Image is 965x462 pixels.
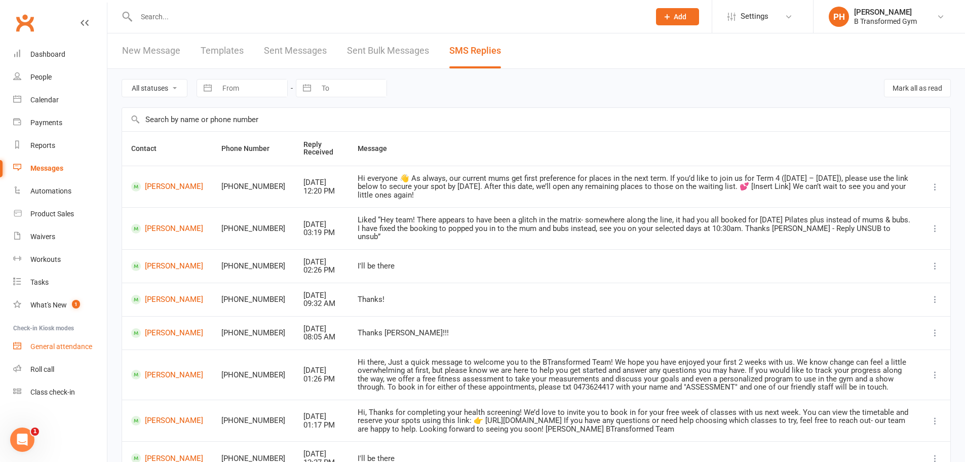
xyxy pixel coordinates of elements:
a: [PERSON_NAME] [131,370,203,379]
a: Dashboard [13,43,107,66]
div: [PHONE_NUMBER] [221,416,285,425]
a: [PERSON_NAME] [131,261,203,271]
button: Add [656,8,699,25]
div: [DATE] [303,291,339,300]
a: [PERSON_NAME] [131,182,203,191]
th: Message [349,132,920,166]
div: [PHONE_NUMBER] [221,262,285,271]
div: Thanks! [358,295,911,304]
div: [DATE] [303,258,339,266]
div: Roll call [30,365,54,373]
a: Tasks [13,271,107,294]
div: 01:26 PM [303,375,339,383]
a: Reports [13,134,107,157]
div: Automations [30,187,71,195]
div: Hi, Thanks for completing your health screening! We’d love to invite you to book in for your free... [358,408,911,434]
div: Dashboard [30,50,65,58]
a: Clubworx [12,10,37,35]
div: [PHONE_NUMBER] [221,371,285,379]
div: People [30,73,52,81]
div: [PHONE_NUMBER] [221,329,285,337]
a: Roll call [13,358,107,381]
a: [PERSON_NAME] [131,295,203,304]
div: Workouts [30,255,61,263]
a: Calendar [13,89,107,111]
div: [DATE] [303,450,339,458]
div: Class check-in [30,388,75,396]
div: Messages [30,164,63,172]
div: Tasks [30,278,49,286]
a: Sent Messages [264,33,327,68]
div: [PHONE_NUMBER] [221,182,285,191]
a: SMS Replies [449,33,501,68]
a: Class kiosk mode [13,381,107,404]
a: Automations [13,180,107,203]
a: Sent Bulk Messages [347,33,429,68]
a: People [13,66,107,89]
div: 02:26 PM [303,266,339,275]
th: Phone Number [212,132,294,166]
a: [PERSON_NAME] [131,224,203,234]
iframe: Intercom live chat [10,428,34,452]
a: Messages [13,157,107,180]
button: Mark all as read [884,79,951,97]
span: Settings [741,5,768,28]
input: To [316,80,387,97]
div: Hi everyone 👋 As always, our current mums get first preference for places in the next term. If yo... [358,174,911,200]
div: 03:19 PM [303,228,339,237]
a: Workouts [13,248,107,271]
div: Waivers [30,233,55,241]
div: [DATE] [303,220,339,229]
div: [PHONE_NUMBER] [221,224,285,233]
div: Payments [30,119,62,127]
div: Thanks [PERSON_NAME]!!! [358,329,911,337]
div: PH [829,7,849,27]
div: [PERSON_NAME] [854,8,917,17]
div: [DATE] [303,325,339,333]
a: Payments [13,111,107,134]
div: Reports [30,141,55,149]
a: Product Sales [13,203,107,225]
div: 09:32 AM [303,299,339,308]
a: [PERSON_NAME] [131,328,203,338]
div: Calendar [30,96,59,104]
div: I'll be there [358,262,911,271]
div: General attendance [30,342,92,351]
th: Reply Received [294,132,349,166]
a: What's New1 [13,294,107,317]
div: [DATE] [303,412,339,421]
div: Hi there, Just a quick message to welcome you to the BTransformed Team! We hope you have enjoyed ... [358,358,911,392]
input: From [217,80,287,97]
span: 1 [31,428,39,436]
div: What's New [30,301,67,309]
div: B Transformed Gym [854,17,917,26]
a: Templates [201,33,244,68]
a: General attendance kiosk mode [13,335,107,358]
input: Search by name or phone number [122,108,950,131]
div: [DATE] [303,366,339,375]
div: Product Sales [30,210,74,218]
span: 1 [72,300,80,309]
div: [DATE] [303,178,339,187]
div: Liked “Hey team! There appears to have been a glitch in the matrix- somewhere along the line, it ... [358,216,911,241]
th: Contact [122,132,212,166]
span: Add [674,13,686,21]
div: 12:20 PM [303,187,339,196]
div: 08:05 AM [303,333,339,341]
div: [PHONE_NUMBER] [221,295,285,304]
a: Waivers [13,225,107,248]
div: 01:17 PM [303,421,339,430]
a: [PERSON_NAME] [131,416,203,426]
input: Search... [133,10,643,24]
a: New Message [122,33,180,68]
